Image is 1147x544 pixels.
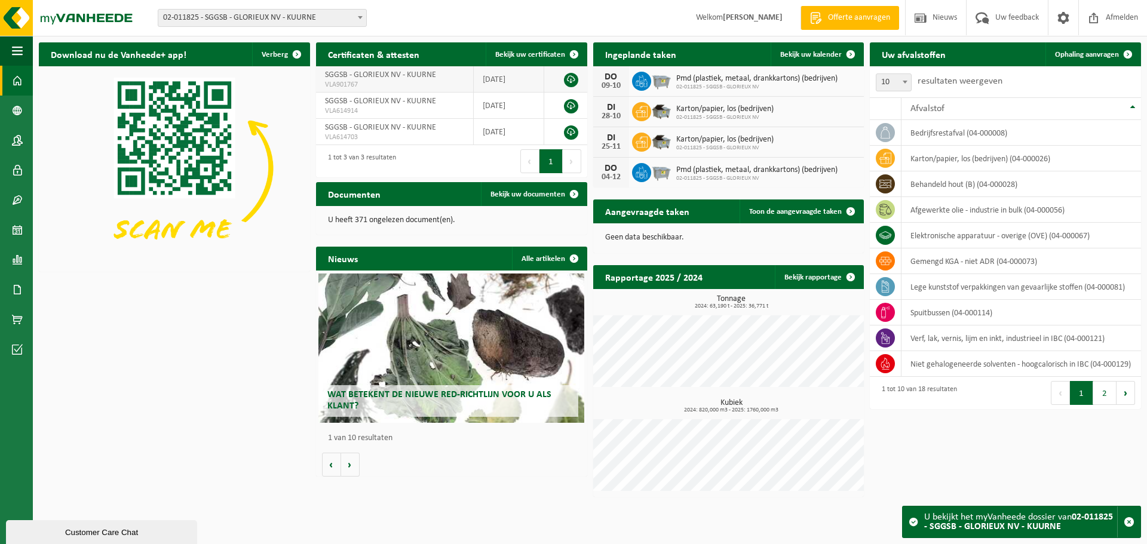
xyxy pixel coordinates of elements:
span: Ophaling aanvragen [1055,51,1119,59]
h3: Kubiek [599,399,864,413]
div: 28-10 [599,112,623,121]
button: Next [1117,381,1135,405]
span: 2024: 63,190 t - 2025: 36,771 t [599,303,864,309]
iframe: chat widget [6,518,200,544]
span: 02-011825 - SGGSB - GLORIEUX NV [676,145,774,152]
h2: Aangevraagde taken [593,199,701,223]
a: Alle artikelen [512,247,586,271]
h2: Uw afvalstoffen [870,42,958,66]
button: Previous [520,149,539,173]
span: Verberg [262,51,288,59]
a: Bekijk uw documenten [481,182,586,206]
p: Geen data beschikbaar. [605,233,852,242]
img: WB-5000-GAL-GY-01 [651,100,671,121]
td: niet gehalogeneerde solventen - hoogcalorisch in IBC (04-000129) [901,351,1141,377]
div: 09-10 [599,82,623,90]
a: Bekijk uw kalender [771,42,863,66]
div: 25-11 [599,143,623,151]
a: Offerte aanvragen [801,6,899,30]
a: Ophaling aanvragen [1045,42,1140,66]
span: SGGSB - GLORIEUX NV - KUURNE [325,97,436,106]
span: 02-011825 - SGGSB - GLORIEUX NV [676,175,838,182]
button: Next [563,149,581,173]
span: 02-011825 - SGGSB - GLORIEUX NV [676,84,838,91]
td: bedrijfsrestafval (04-000008) [901,120,1141,146]
span: Pmd (plastiek, metaal, drankkartons) (bedrijven) [676,165,838,175]
td: afgewerkte olie - industrie in bulk (04-000056) [901,197,1141,223]
td: karton/papier, los (bedrijven) (04-000026) [901,146,1141,171]
span: 02-011825 - SGGSB - GLORIEUX NV - KUURNE [158,9,367,27]
img: WB-5000-GAL-GY-01 [651,131,671,151]
img: WB-2500-GAL-GY-01 [651,161,671,182]
td: elektronische apparatuur - overige (OVE) (04-000067) [901,223,1141,248]
button: Previous [1051,381,1070,405]
strong: 02-011825 - SGGSB - GLORIEUX NV - KUURNE [924,512,1113,531]
a: Bekijk rapportage [775,265,863,289]
span: Karton/papier, los (bedrijven) [676,135,774,145]
button: Verberg [252,42,309,66]
button: 1 [1070,381,1093,405]
h2: Certificaten & attesten [316,42,431,66]
span: VLA614703 [325,133,464,142]
a: Wat betekent de nieuwe RED-richtlijn voor u als klant? [318,273,584,423]
td: behandeld hout (B) (04-000028) [901,171,1141,197]
h2: Documenten [316,182,392,205]
p: 1 van 10 resultaten [328,434,581,442]
p: U heeft 371 ongelezen document(en). [328,216,575,225]
label: resultaten weergeven [918,76,1002,86]
button: Volgende [341,453,360,477]
td: gemengd KGA - niet ADR (04-000073) [901,248,1141,274]
span: 02-011825 - SGGSB - GLORIEUX NV - KUURNE [158,10,366,26]
span: 02-011825 - SGGSB - GLORIEUX NV [676,114,774,121]
div: DI [599,133,623,143]
div: 04-12 [599,173,623,182]
td: [DATE] [474,66,544,93]
span: Pmd (plastiek, metaal, drankkartons) (bedrijven) [676,74,838,84]
span: Bekijk uw certificaten [495,51,565,59]
span: Karton/papier, los (bedrijven) [676,105,774,114]
span: 10 [876,74,911,91]
a: Toon de aangevraagde taken [740,199,863,223]
span: SGGSB - GLORIEUX NV - KUURNE [325,70,436,79]
span: 10 [876,73,912,91]
a: Bekijk uw certificaten [486,42,586,66]
div: 1 tot 3 van 3 resultaten [322,148,396,174]
td: spuitbussen (04-000114) [901,300,1141,325]
div: DI [599,103,623,112]
div: U bekijkt het myVanheede dossier van [924,506,1117,537]
span: 2024: 820,000 m3 - 2025: 1760,000 m3 [599,407,864,413]
button: 2 [1093,381,1117,405]
span: Bekijk uw kalender [780,51,842,59]
td: [DATE] [474,119,544,145]
span: SGGSB - GLORIEUX NV - KUURNE [325,123,436,132]
span: Offerte aanvragen [825,12,893,24]
h2: Nieuws [316,247,370,270]
h2: Ingeplande taken [593,42,688,66]
span: Wat betekent de nieuwe RED-richtlijn voor u als klant? [327,390,551,411]
h3: Tonnage [599,295,864,309]
h2: Rapportage 2025 / 2024 [593,265,714,288]
button: 1 [539,149,563,173]
td: verf, lak, vernis, lijm en inkt, industrieel in IBC (04-000121) [901,325,1141,351]
span: Afvalstof [910,104,944,113]
div: DO [599,72,623,82]
h2: Download nu de Vanheede+ app! [39,42,198,66]
div: 1 tot 10 van 18 resultaten [876,380,957,406]
td: lege kunststof verpakkingen van gevaarlijke stoffen (04-000081) [901,274,1141,300]
span: Toon de aangevraagde taken [749,208,842,216]
img: WB-2500-GAL-GY-01 [651,70,671,90]
span: Bekijk uw documenten [490,190,565,198]
button: Vorige [322,453,341,477]
td: [DATE] [474,93,544,119]
span: VLA614914 [325,106,464,116]
img: Download de VHEPlus App [39,66,310,269]
span: VLA901767 [325,80,464,90]
strong: [PERSON_NAME] [723,13,783,22]
div: DO [599,164,623,173]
